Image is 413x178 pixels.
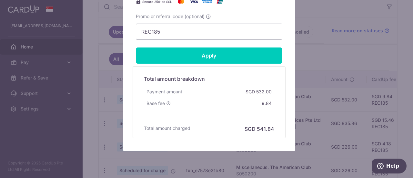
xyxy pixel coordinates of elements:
[245,125,274,133] h6: SGD 541.84
[146,100,165,107] span: Base fee
[136,13,205,20] span: Promo or referral code (optional)
[144,125,190,131] h6: Total amount charged
[243,86,274,98] div: SGD 532.00
[144,75,274,83] h5: Total amount breakdown
[259,98,274,109] div: 9.84
[136,47,282,64] input: Apply
[372,159,407,175] iframe: Opens a widget where you can find more information
[144,86,185,98] div: Payment amount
